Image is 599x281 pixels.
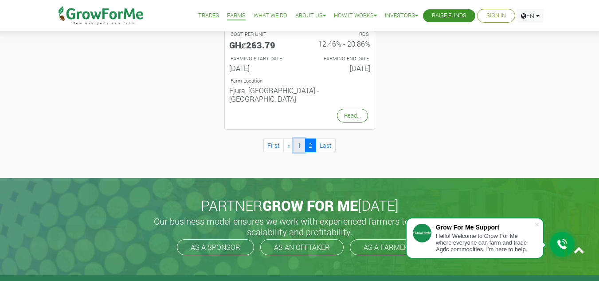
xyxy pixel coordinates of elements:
[334,11,377,20] a: How it Works
[316,139,336,152] a: Last
[231,77,369,85] p: Location of Farm
[350,239,423,255] a: AS A FARMER
[337,109,368,123] a: Read...
[262,196,358,215] span: GROW FOR ME
[227,11,246,20] a: Farms
[231,55,292,63] p: FARMING START DATE
[385,11,418,20] a: Investors
[432,11,466,20] a: Raise Funds
[57,197,542,214] h2: PARTNER [DATE]
[177,239,254,255] a: AS A SPONSOR
[229,64,293,72] h6: [DATE]
[229,86,370,103] h6: Ejura, [GEOGRAPHIC_DATA] - [GEOGRAPHIC_DATA]
[306,40,370,48] h6: 12.46% - 20.86%
[229,40,293,50] h5: GHȼ263.79
[308,55,369,63] p: FARMING END DATE
[517,9,544,23] a: EN
[254,11,287,20] a: What We Do
[294,139,305,152] a: 1
[287,141,290,150] span: «
[308,31,369,38] p: ROS
[198,11,219,20] a: Trades
[436,233,534,253] div: Hello! Welcome to Grow For Me where everyone can farm and trade Agric commodities. I'm here to help.
[231,31,292,38] p: COST PER UNIT
[436,224,534,231] div: Grow For Me Support
[263,139,284,152] a: First
[145,216,455,237] h5: Our business model ensures we work with experienced farmers to promote scalability and profitabil...
[486,11,506,20] a: Sign In
[260,239,344,255] a: AS AN OFFTAKER
[60,139,539,152] nav: Page Navigation
[306,64,370,72] h6: [DATE]
[295,11,326,20] a: About Us
[305,139,316,152] a: 2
